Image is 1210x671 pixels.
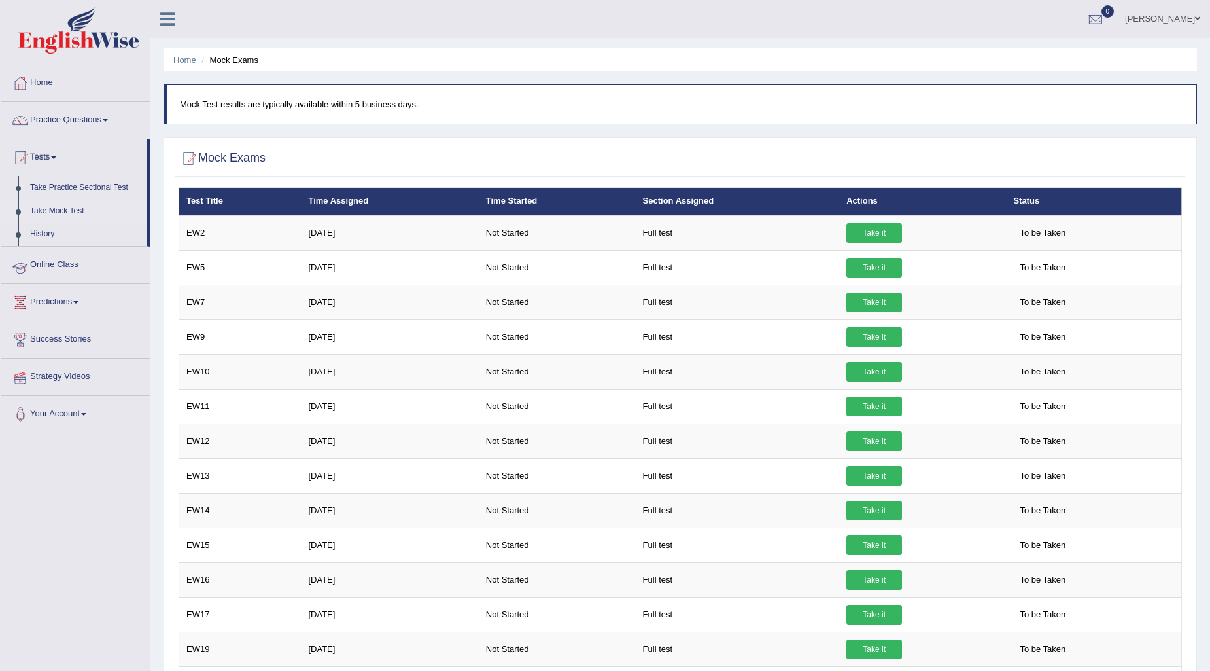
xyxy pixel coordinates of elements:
td: Full test [636,528,840,562]
td: EW12 [179,424,302,458]
a: Take it [846,466,902,486]
a: Home [1,65,150,98]
td: Not Started [479,319,636,354]
span: To be Taken [1013,293,1072,312]
td: EW11 [179,389,302,424]
td: Full test [636,424,840,458]
a: Take it [846,397,902,416]
a: Your Account [1,396,150,429]
td: Full test [636,319,840,354]
td: EW5 [179,250,302,285]
a: Take it [846,293,902,312]
th: Time Assigned [301,188,478,215]
td: Full test [636,389,840,424]
td: Not Started [479,389,636,424]
td: Full test [636,562,840,597]
span: 0 [1101,5,1115,18]
span: To be Taken [1013,258,1072,278]
span: To be Taken [1013,431,1072,451]
a: History [24,223,147,246]
td: Not Started [479,424,636,458]
h2: Mock Exams [179,149,266,168]
td: [DATE] [301,215,478,251]
a: Tests [1,139,147,172]
th: Section Assigned [636,188,840,215]
td: EW9 [179,319,302,354]
td: Not Started [479,285,636,319]
td: [DATE] [301,250,478,285]
span: To be Taken [1013,223,1072,243]
a: Take Mock Test [24,200,147,223]
td: Full test [636,285,840,319]
td: EW16 [179,562,302,597]
a: Take it [846,431,902,451]
td: Not Started [479,458,636,493]
span: To be Taken [1013,605,1072,625]
td: EW13 [179,458,302,493]
span: To be Taken [1013,327,1072,347]
td: Full test [636,250,840,285]
td: EW2 [179,215,302,251]
td: Not Started [479,632,636,666]
a: Take it [846,223,902,243]
span: To be Taken [1013,466,1072,486]
td: Not Started [479,250,636,285]
span: To be Taken [1013,501,1072,520]
th: Time Started [479,188,636,215]
td: [DATE] [301,285,478,319]
td: Not Started [479,562,636,597]
td: Full test [636,493,840,528]
td: [DATE] [301,528,478,562]
a: Take it [846,327,902,347]
td: EW19 [179,632,302,666]
td: Full test [636,354,840,389]
td: Full test [636,458,840,493]
th: Test Title [179,188,302,215]
td: Not Started [479,597,636,632]
a: Success Stories [1,321,150,354]
a: Take it [846,605,902,625]
td: Full test [636,597,840,632]
span: To be Taken [1013,535,1072,555]
li: Mock Exams [198,54,258,66]
a: Predictions [1,284,150,317]
td: EW14 [179,493,302,528]
td: EW10 [179,354,302,389]
p: Mock Test results are typically available within 5 business days. [180,98,1183,111]
th: Status [1006,188,1181,215]
th: Actions [839,188,1006,215]
td: Not Started [479,493,636,528]
td: EW17 [179,597,302,632]
td: Not Started [479,354,636,389]
td: Not Started [479,215,636,251]
td: [DATE] [301,319,478,354]
a: Take it [846,362,902,382]
td: EW7 [179,285,302,319]
td: [DATE] [301,632,478,666]
a: Take it [846,570,902,590]
a: Home [173,55,196,65]
a: Practice Questions [1,102,150,135]
span: To be Taken [1013,362,1072,382]
td: Full test [636,215,840,251]
a: Take it [846,501,902,520]
td: [DATE] [301,389,478,424]
td: Full test [636,632,840,666]
td: [DATE] [301,493,478,528]
td: [DATE] [301,458,478,493]
a: Take it [846,640,902,659]
span: To be Taken [1013,570,1072,590]
td: EW15 [179,528,302,562]
a: Strategy Videos [1,359,150,391]
td: [DATE] [301,424,478,458]
td: [DATE] [301,597,478,632]
td: [DATE] [301,562,478,597]
a: Online Class [1,247,150,280]
a: Take it [846,535,902,555]
td: Not Started [479,528,636,562]
td: [DATE] [301,354,478,389]
a: Take it [846,258,902,278]
span: To be Taken [1013,397,1072,416]
span: To be Taken [1013,640,1072,659]
a: Take Practice Sectional Test [24,176,147,200]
